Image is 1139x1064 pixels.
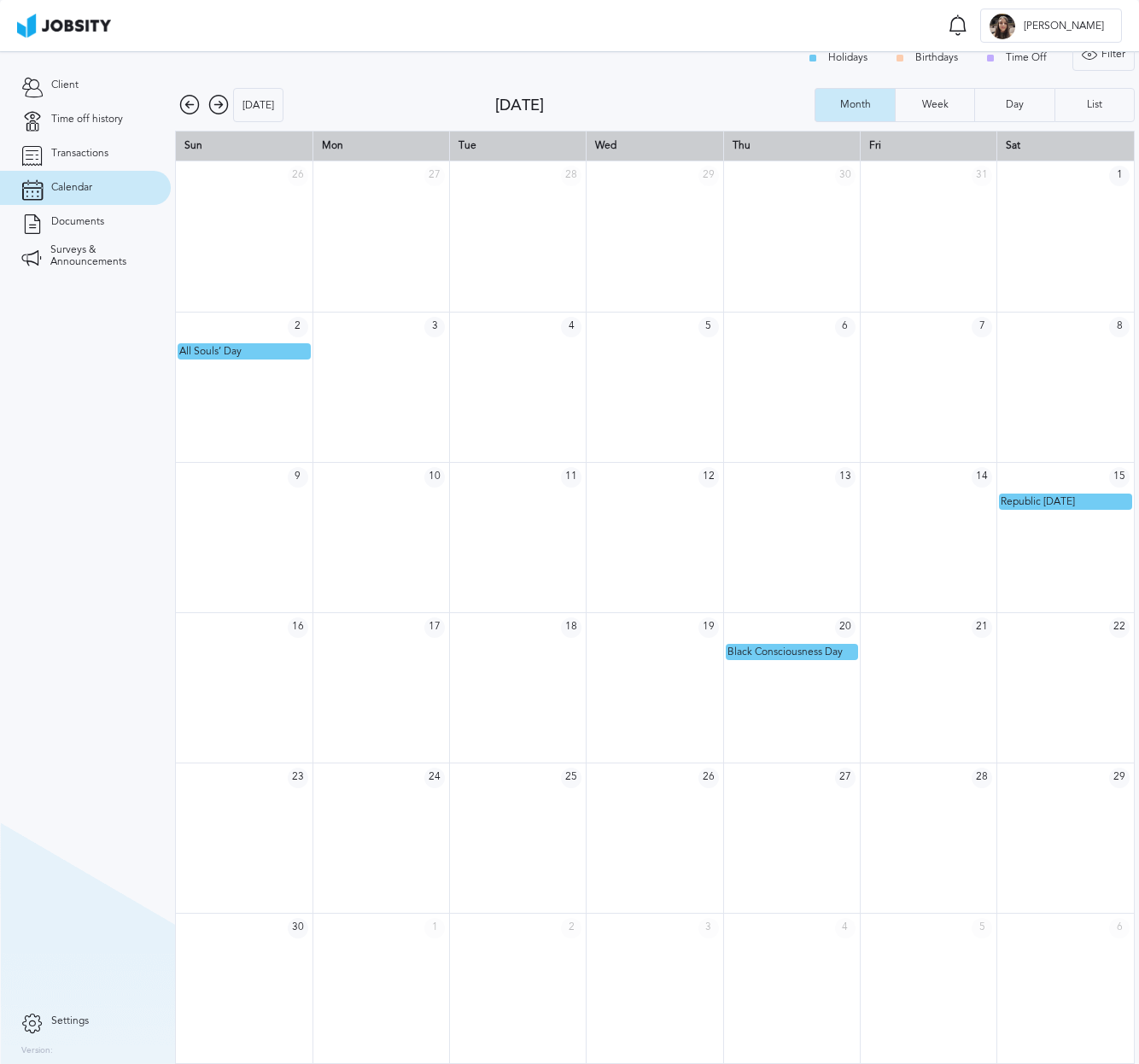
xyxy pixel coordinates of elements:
span: Calendar [51,182,92,194]
span: 18 [561,617,581,638]
span: 4 [561,317,581,337]
button: L[PERSON_NAME] [980,9,1122,43]
span: Transactions [51,148,108,160]
button: Month [815,88,895,122]
div: Month [832,99,879,111]
span: 23 [288,768,308,788]
span: 27 [835,768,856,788]
span: 26 [698,768,719,788]
span: Sun [184,139,202,151]
span: Sat [1006,139,1020,151]
span: 8 [1109,317,1130,337]
button: Day [974,88,1054,122]
span: 29 [1109,768,1130,788]
span: Republic [DATE] [1001,495,1075,507]
span: 13 [835,467,856,488]
span: 7 [972,317,992,337]
span: 16 [288,617,308,638]
div: [DATE] [234,89,283,123]
span: 1 [1109,166,1130,186]
span: Mon [322,139,343,151]
span: Surveys & Announcements [50,244,149,268]
span: 24 [424,768,445,788]
span: 20 [835,617,856,638]
span: 4 [835,918,856,938]
div: [DATE] [495,96,815,114]
span: 21 [972,617,992,638]
img: ab4bad089aa723f57921c736e9817d99.png [17,14,111,38]
span: 3 [698,918,719,938]
div: L [990,14,1015,39]
span: 28 [561,166,581,186]
span: Time off history [51,114,123,126]
span: 15 [1109,467,1130,488]
span: Client [51,79,79,91]
span: 19 [698,617,719,638]
button: Filter [1072,37,1135,71]
span: [PERSON_NAME] [1015,20,1113,32]
span: Thu [733,139,751,151]
span: 17 [424,617,445,638]
span: 29 [698,166,719,186]
span: 27 [424,166,445,186]
span: 3 [424,317,445,337]
span: Fri [869,139,881,151]
span: 11 [561,467,581,488]
span: Tue [459,139,476,151]
span: All Souls’ Day [179,345,242,357]
span: 30 [288,918,308,938]
span: 6 [1109,918,1130,938]
span: 12 [698,467,719,488]
span: 5 [972,918,992,938]
button: [DATE] [233,88,283,122]
div: Day [997,99,1032,111]
span: 2 [288,317,308,337]
span: Wed [595,139,616,151]
span: Settings [51,1015,89,1027]
span: 30 [835,166,856,186]
span: 28 [972,768,992,788]
span: 10 [424,467,445,488]
span: 5 [698,317,719,337]
span: 6 [835,317,856,337]
span: 25 [561,768,581,788]
span: 2 [561,918,581,938]
span: 31 [972,166,992,186]
span: Black Consciousness Day [727,646,843,658]
div: Week [914,99,957,111]
div: List [1078,99,1111,111]
div: Filter [1073,38,1134,72]
span: 9 [288,467,308,488]
span: 26 [288,166,308,186]
span: Documents [51,216,104,228]
span: 22 [1109,617,1130,638]
button: Week [895,88,975,122]
button: List [1054,88,1135,122]
label: Version: [21,1046,53,1056]
span: 1 [424,918,445,938]
span: 14 [972,467,992,488]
